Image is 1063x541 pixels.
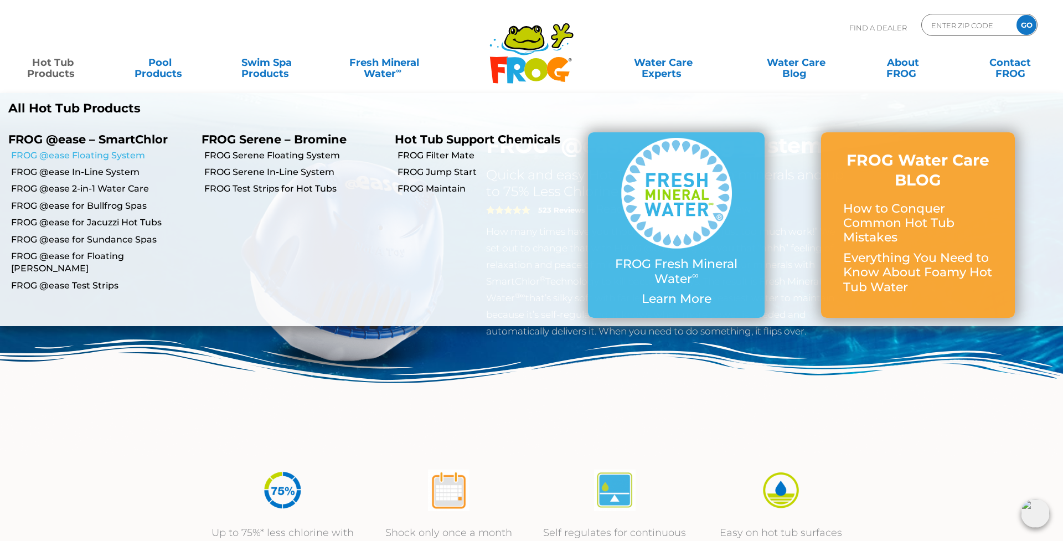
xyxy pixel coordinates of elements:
p: Hot Tub Support Chemicals [395,132,571,146]
a: ContactFROG [969,51,1052,74]
a: Hot TubProducts [11,51,94,74]
a: FROG @ease Floating System [11,150,193,162]
h3: FROG Water Care BLOG [843,150,993,190]
p: How to Conquer Common Hot Tub Mistakes [843,202,993,245]
a: FROG Fresh Mineral Water∞ Learn More [610,138,742,312]
a: PoolProducts [118,51,201,74]
a: FROG Test Strips for Hot Tubs [204,183,386,195]
a: FROG @ease for Floating [PERSON_NAME] [11,250,193,275]
a: Fresh MineralWater∞ [332,51,436,74]
a: FROG Water Care BLOG How to Conquer Common Hot Tub Mistakes Everything You Need to Know About Foa... [843,150,993,300]
a: Swim SpaProducts [225,51,308,74]
a: FROG @ease Test Strips [11,280,193,292]
p: Everything You Need to Know About Foamy Hot Tub Water [843,251,993,295]
img: openIcon [1021,499,1050,528]
a: FROG @ease 2-in-1 Water Care [11,183,193,195]
a: FROG @ease for Bullfrog Spas [11,200,193,212]
img: icon-atease-75percent-less [262,470,303,511]
a: FROG Jump Start [398,166,580,178]
a: FROG @ease for Jacuzzi Hot Tubs [11,217,193,229]
p: Find A Dealer [849,14,907,42]
img: atease-icon-shock-once [428,470,469,511]
a: AboutFROG [861,51,945,74]
a: Water CareBlog [755,51,838,74]
a: All Hot Tub Products [8,101,523,116]
p: Learn More [610,292,742,306]
a: FROG Serene Floating System [204,150,386,162]
a: FROG @ease for Sundance Spas [11,234,193,246]
a: FROG Serene In-Line System [204,166,386,178]
a: FROG Filter Mate [398,150,580,162]
p: FROG @ease – SmartChlor [8,132,185,146]
img: icon-atease-easy-on [760,470,802,511]
a: Water CareExperts [595,51,730,74]
img: atease-icon-self-regulates [594,470,636,511]
input: GO [1016,15,1036,35]
sup: ∞ [396,66,401,75]
p: FROG Serene – Bromine [202,132,378,146]
p: Shock only once a month [376,525,520,540]
a: FROG @ease In-Line System [11,166,193,178]
sup: ∞ [692,270,699,281]
p: FROG Fresh Mineral Water [610,257,742,286]
input: Zip Code Form [930,17,1005,33]
a: FROG Maintain [398,183,580,195]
